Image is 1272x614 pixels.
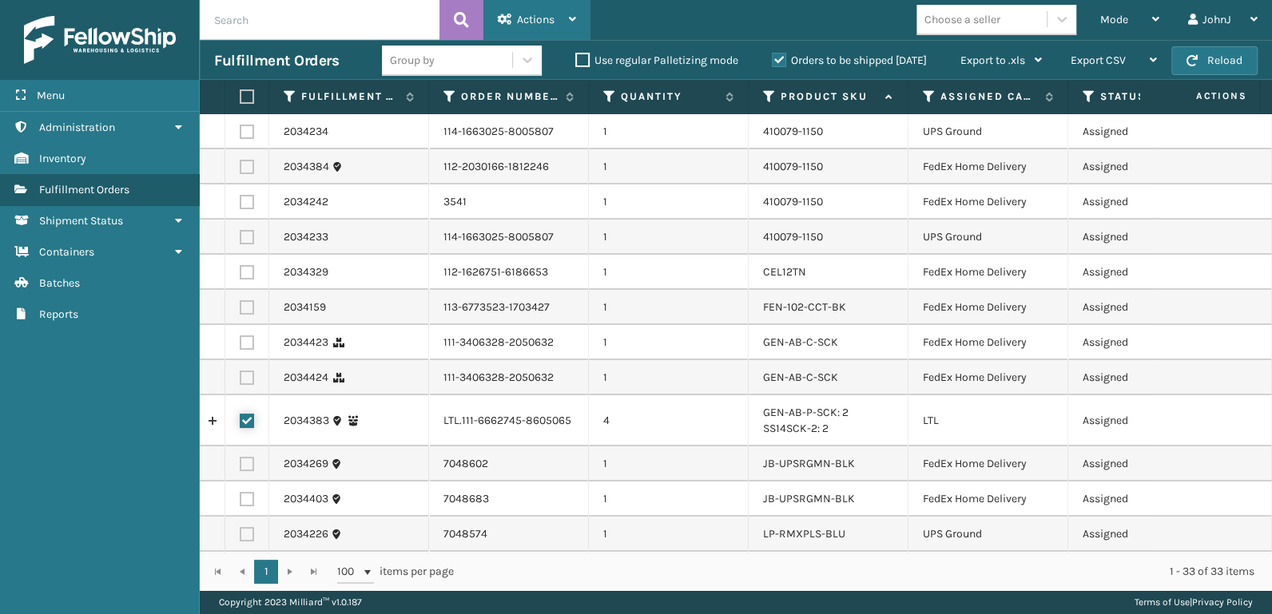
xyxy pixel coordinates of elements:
td: Assigned [1068,552,1228,587]
a: 2034242 [284,194,328,210]
td: 7048683 [429,481,589,517]
td: 114-1663025-8005807 [429,220,589,255]
label: Assigned Carrier Service [940,89,1037,104]
td: FedEx Home Delivery [908,481,1068,517]
td: 3541 [429,184,589,220]
label: Product SKU [781,89,877,104]
td: 1 [589,114,749,149]
td: 1 [589,552,749,587]
td: FedEx Home Delivery [908,446,1068,481]
td: 7048574 [429,517,589,552]
td: UPS Ground [908,517,1068,552]
td: UPS Ground [908,114,1068,149]
a: 1 [254,560,278,584]
td: Assigned [1068,395,1228,446]
a: 2034423 [284,335,328,351]
td: Assigned [1068,360,1228,395]
td: 1 [589,325,749,360]
td: 1 [589,220,749,255]
div: Group by [390,52,435,69]
td: UPS Ground [908,220,1068,255]
td: 1 [589,184,749,220]
img: logo [24,16,176,64]
label: Order Number [461,89,558,104]
a: JB-UPSRGMN-BLK [763,492,855,505]
td: FedEx Home Delivery [908,360,1068,395]
a: 2034159 [284,299,326,315]
span: Actions [1145,83,1256,109]
span: Containers [39,245,94,259]
a: 410079-1150 [763,195,823,208]
div: | [1135,590,1253,614]
button: Reload [1171,46,1258,75]
a: 2034329 [284,264,328,280]
label: Orders to be shipped [DATE] [772,53,927,67]
span: 100 [337,564,361,580]
a: CEL12TN [763,265,806,279]
a: Privacy Policy [1192,596,1253,608]
a: 2034234 [284,124,328,140]
td: FedEx Home Delivery [908,290,1068,325]
label: Use regular Palletizing mode [575,53,738,67]
td: Assigned [1068,114,1228,149]
td: 1 [589,255,749,290]
td: 4 [589,395,749,446]
td: Assigned [1068,446,1228,481]
label: Quantity [621,89,717,104]
td: 112-1626751-6186653 [429,255,589,290]
a: 410079-1150 [763,160,823,173]
td: FedEx Home Delivery [908,149,1068,184]
td: 114-1663025-8005807 [429,114,589,149]
span: Fulfillment Orders [39,183,129,196]
td: LTL.111-6662745-8605065 [429,395,589,446]
a: 2034403 [284,491,328,507]
span: Shipment Status [39,214,123,228]
div: Choose a seller [924,11,1000,28]
td: 113-6773523-1703427 [429,290,589,325]
span: Export to .xls [960,53,1025,67]
span: items per page [337,560,454,584]
a: JB-UPSRGMN-BLK [763,457,855,470]
td: FedEx Home Delivery [908,184,1068,220]
p: Copyright 2023 Milliard™ v 1.0.187 [219,590,362,614]
span: Batches [39,276,80,290]
a: 410079-1150 [763,230,823,244]
a: 2034384 [284,159,329,175]
a: SS14SCK-2: 2 [763,422,829,435]
td: Assigned [1068,325,1228,360]
td: FedEx Home Delivery [908,255,1068,290]
h3: Fulfillment Orders [214,51,339,70]
td: Assigned [1068,290,1228,325]
a: 2034424 [284,370,328,386]
span: Export CSV [1071,53,1126,67]
td: Assigned [1068,517,1228,552]
a: LP-RMXPLS-BLU [763,527,845,541]
td: 1 [589,446,749,481]
a: GEN-AB-P-SCK: 2 [763,406,849,419]
td: Assigned [1068,481,1228,517]
td: UPS Ground [908,552,1068,587]
td: Assigned [1068,149,1228,184]
label: Fulfillment Order Id [301,89,398,104]
a: 2034226 [284,526,328,542]
a: 2034233 [284,229,328,245]
span: Menu [37,89,65,102]
td: Assigned [1068,184,1228,220]
a: 2034383 [284,413,329,429]
a: 410079-1150 [763,125,823,138]
td: Assigned [1068,220,1228,255]
td: 112-2030166-1812246 [429,149,589,184]
a: 2034269 [284,456,328,472]
td: 1 [589,149,749,184]
div: 1 - 33 of 33 items [476,564,1254,580]
span: Actions [517,13,555,26]
a: FEN-102-CCT-BK [763,300,846,314]
td: 7048594 [429,552,589,587]
a: GEN-AB-C-SCK [763,370,838,384]
label: Status [1100,89,1197,104]
a: GEN-AB-C-SCK [763,335,838,349]
td: Assigned [1068,255,1228,290]
td: 111-3406328-2050632 [429,325,589,360]
span: Reports [39,307,78,321]
span: Mode [1100,13,1128,26]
